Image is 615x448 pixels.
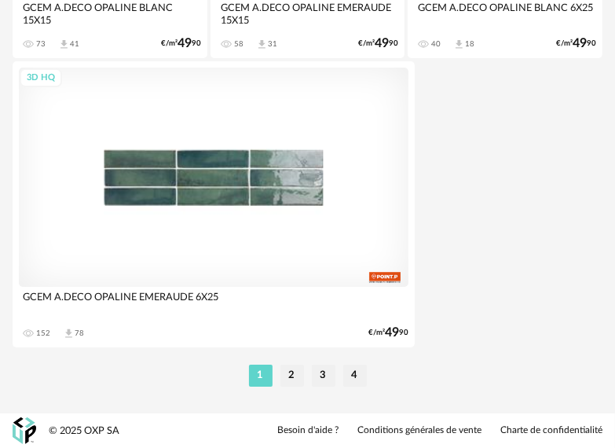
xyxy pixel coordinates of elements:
[161,39,201,49] div: €/m² 90
[280,365,304,387] li: 2
[556,39,596,49] div: €/m² 90
[36,39,46,49] div: 73
[500,424,602,437] a: Charte de confidentialité
[431,39,441,49] div: 40
[357,424,481,437] a: Conditions générales de vente
[256,39,268,50] span: Download icon
[358,39,398,49] div: €/m² 90
[385,328,399,338] span: 49
[13,61,415,347] a: 3D HQ GCEM A.DECO OPALINE EMERAUDE 6X25 152 Download icon 78 €/m²4990
[70,39,79,49] div: 41
[573,39,587,49] span: 49
[75,329,84,338] div: 78
[49,424,119,438] div: © 2025 OXP SA
[249,365,273,387] li: 1
[368,328,408,338] div: €/m² 90
[178,39,192,49] span: 49
[277,424,339,437] a: Besoin d'aide ?
[312,365,335,387] li: 3
[63,328,75,340] span: Download icon
[20,68,62,88] div: 3D HQ
[36,329,50,338] div: 152
[234,39,243,49] div: 58
[465,39,474,49] div: 18
[343,365,367,387] li: 4
[453,39,465,50] span: Download icon
[58,39,70,50] span: Download icon
[13,417,36,445] img: OXP
[268,39,277,49] div: 31
[375,39,389,49] span: 49
[19,287,408,318] div: GCEM A.DECO OPALINE EMERAUDE 6X25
